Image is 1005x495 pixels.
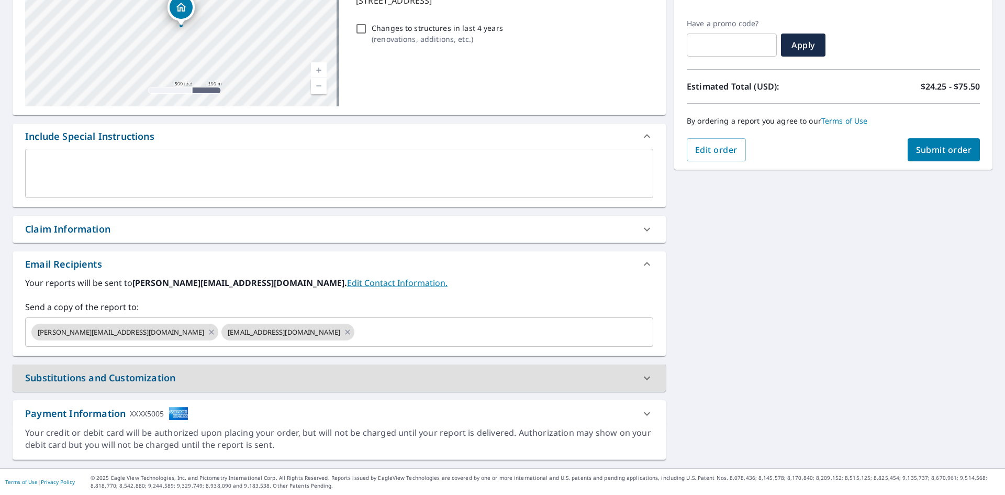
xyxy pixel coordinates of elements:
div: Include Special Instructions [25,129,154,144]
a: Terms of Use [821,116,868,126]
span: Edit order [695,144,738,156]
img: cardImage [169,406,188,421]
span: [PERSON_NAME][EMAIL_ADDRESS][DOMAIN_NAME] [31,327,210,337]
button: Apply [781,34,825,57]
div: Your credit or debit card will be authorized upon placing your order, but will not be charged unt... [25,427,653,451]
p: Estimated Total (USD): [687,80,833,93]
div: [EMAIL_ADDRESS][DOMAIN_NAME] [221,324,354,340]
label: Have a promo code? [687,19,777,28]
p: | [5,479,75,485]
span: Apply [789,39,817,51]
a: Terms of Use [5,478,38,486]
div: Payment InformationXXXX5005cardImage [13,400,666,427]
p: By ordering a report you agree to our [687,116,980,126]
div: Substitutions and Customization [13,365,666,391]
a: Privacy Policy [41,478,75,486]
a: Current Level 16, Zoom In [311,62,327,78]
button: Submit order [908,138,980,161]
label: Your reports will be sent to [25,277,653,289]
button: Edit order [687,138,746,161]
div: Substitutions and Customization [25,371,175,385]
p: Changes to structures in last 4 years [372,23,503,34]
span: Submit order [916,144,972,156]
b: [PERSON_NAME][EMAIL_ADDRESS][DOMAIN_NAME]. [132,277,347,289]
div: Email Recipients [25,257,102,271]
div: Claim Information [25,222,110,236]
a: Current Level 16, Zoom Out [311,78,327,94]
div: Include Special Instructions [13,124,666,149]
div: Payment Information [25,406,188,421]
div: Claim Information [13,216,666,243]
p: ( renovations, additions, etc. ) [372,34,503,45]
label: Send a copy of the report to: [25,301,653,313]
div: XXXX5005 [130,406,164,421]
a: EditContactInfo [347,277,448,289]
span: [EMAIL_ADDRESS][DOMAIN_NAME] [221,327,347,337]
div: [PERSON_NAME][EMAIL_ADDRESS][DOMAIN_NAME] [31,324,218,340]
p: $24.25 - $75.50 [921,80,980,93]
p: © 2025 Eagle View Technologies, Inc. and Pictometry International Corp. All Rights Reserved. Repo... [91,474,1000,490]
div: Email Recipients [13,251,666,277]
